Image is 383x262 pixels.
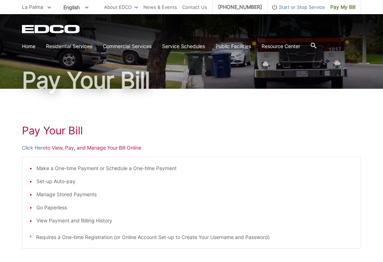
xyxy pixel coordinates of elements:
[36,164,354,172] li: Make a One-time Payment or Schedule a One-time Payment
[46,42,92,50] a: Residential Services
[36,177,354,185] li: Set-up Auto-pay
[22,25,81,33] a: EDCD logo. Return to the homepage.
[29,233,354,241] p: * Requires a One-time Registration (or Online Account Set-up to Create Your Username and Password)
[182,3,207,11] a: Contact Us
[22,42,35,50] a: Home
[22,4,43,10] span: La Palma
[22,124,361,137] h1: Pay Your Bill
[22,69,361,92] h1: Pay Your Bill
[104,3,138,11] a: About EDCO
[58,1,94,13] span: English
[103,42,152,50] a: Commercial Services
[262,42,300,50] a: Resource Center
[36,204,354,211] li: Go Paperless
[36,217,354,225] li: View Payment and Billing History
[162,42,205,50] a: Service Schedules
[22,144,361,152] p: to View, Pay, and Manage Your Bill Online
[36,191,354,198] li: Manage Stored Payments
[143,3,177,11] a: News & Events
[22,144,46,152] a: Click Here
[330,3,355,11] span: Pay My Bill
[216,42,251,50] a: Public Facilities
